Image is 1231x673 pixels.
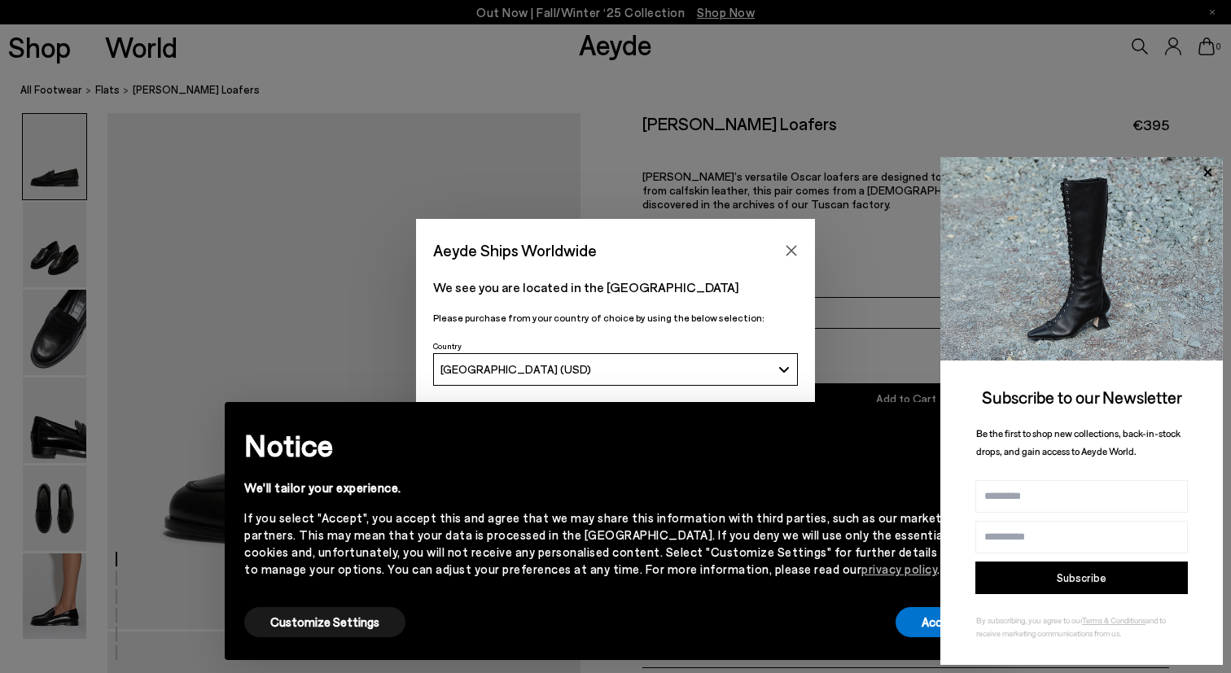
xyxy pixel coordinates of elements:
[440,362,591,376] span: [GEOGRAPHIC_DATA] (USD)
[861,562,937,576] a: privacy policy
[976,427,1181,457] span: Be the first to shop new collections, back-in-stock drops, and gain access to Aeyde World.
[433,278,798,297] p: We see you are located in the [GEOGRAPHIC_DATA]
[433,310,798,326] p: Please purchase from your country of choice by using the below selection:
[940,157,1223,361] img: 2a6287a1333c9a56320fd6e7b3c4a9a9.jpg
[779,238,804,263] button: Close
[433,236,597,264] span: Aeyde Ships Worldwide
[975,562,1188,594] button: Subscribe
[896,607,987,637] button: Accept
[1082,615,1146,625] a: Terms & Conditions
[244,509,961,578] div: If you select "Accept", you accept this and agree that we may share this information with third p...
[982,387,1182,407] span: Subscribe to our Newsletter
[244,479,961,496] div: We'll tailor your experience.
[244,424,961,466] h2: Notice
[244,607,405,637] button: Customize Settings
[976,615,1082,625] span: By subscribing, you agree to our
[433,341,462,351] span: Country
